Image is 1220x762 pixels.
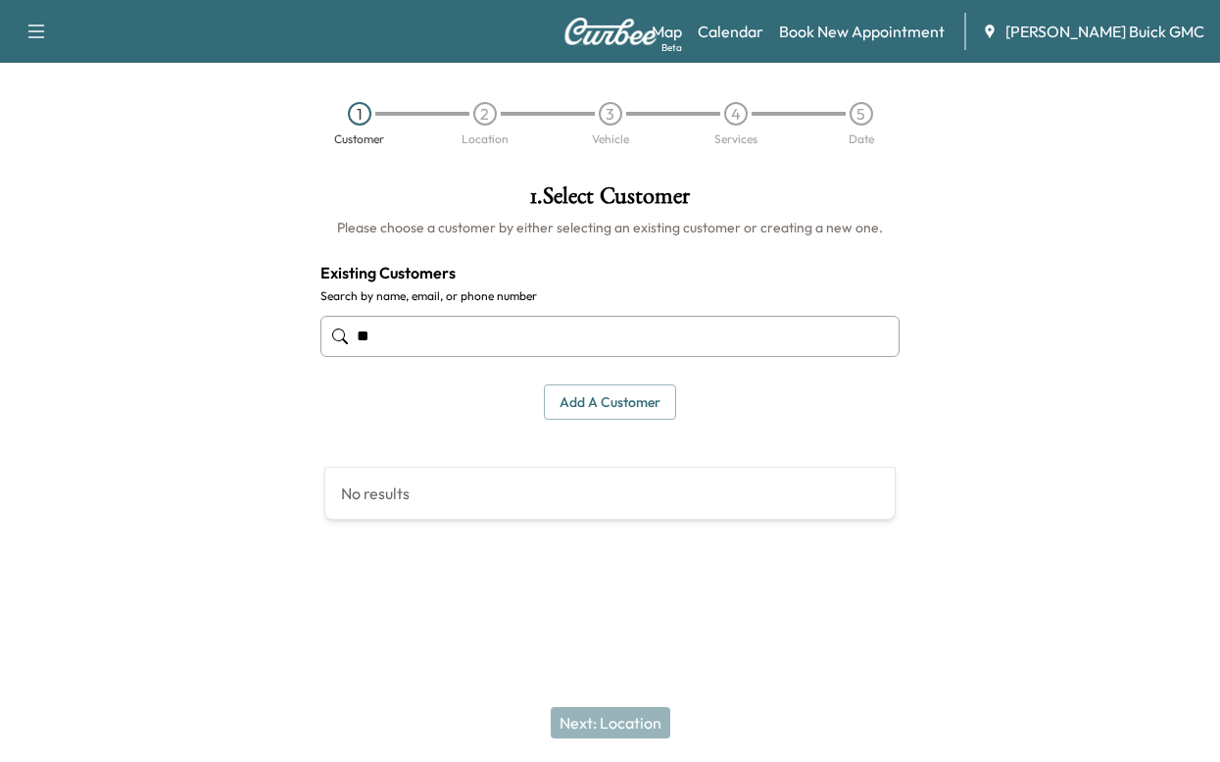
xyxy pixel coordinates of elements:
[849,133,874,145] div: Date
[661,40,682,55] div: Beta
[544,384,676,421] button: Add a customer
[714,133,757,145] div: Services
[779,20,945,43] a: Book New Appointment
[1005,20,1204,43] span: [PERSON_NAME] Buick GMC
[320,184,900,218] h1: 1 . Select Customer
[325,468,895,519] div: No results
[348,102,371,126] div: 1
[599,102,622,126] div: 3
[850,102,873,126] div: 5
[592,133,629,145] div: Vehicle
[334,133,384,145] div: Customer
[320,218,900,237] h6: Please choose a customer by either selecting an existing customer or creating a new one.
[563,18,658,45] img: Curbee Logo
[698,20,763,43] a: Calendar
[652,20,682,43] a: MapBeta
[320,288,900,304] label: Search by name, email, or phone number
[724,102,748,126] div: 4
[473,102,497,126] div: 2
[320,261,900,284] h4: Existing Customers
[462,133,509,145] div: Location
